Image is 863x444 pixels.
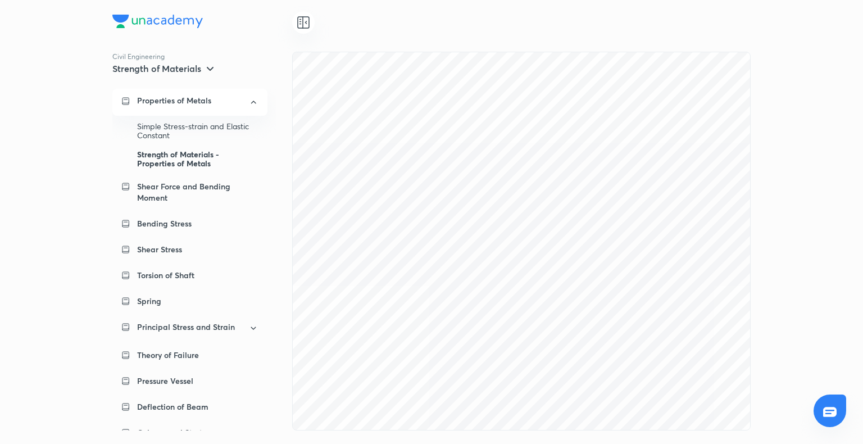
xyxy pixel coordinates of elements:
p: Deflection of Beam [137,401,208,413]
p: Spring [137,296,161,307]
p: Properties of Metals [137,96,211,106]
div: Simple Stress-strain and Elastic Constant [137,117,258,145]
p: Principal Stress and Strain [137,321,235,333]
p: Shear Force and Bending Moment [137,181,258,203]
h5: Strength of Materials [112,63,201,74]
p: Shear Stress [137,244,182,255]
p: Bending Stress [137,218,192,229]
p: Theory of Failure [137,350,199,361]
p: Civil Engineering [112,52,292,62]
div: Strength of Materials - Properties of Metals [137,145,258,173]
p: Pressure Vessel [137,375,193,387]
p: Column and Strut [137,427,202,438]
img: Company Logo [112,15,203,28]
p: Torsion of Shaft [137,270,194,281]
